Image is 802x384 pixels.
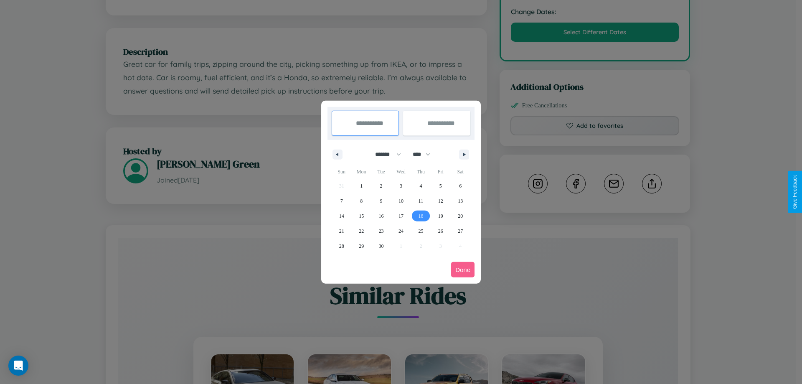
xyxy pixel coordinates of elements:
[371,224,391,239] button: 23
[431,193,450,209] button: 12
[792,175,798,209] div: Give Feedback
[451,178,470,193] button: 6
[451,209,470,224] button: 20
[351,224,371,239] button: 22
[339,239,344,254] span: 28
[332,193,351,209] button: 7
[339,224,344,239] span: 21
[339,209,344,224] span: 14
[418,209,423,224] span: 18
[458,209,463,224] span: 20
[458,193,463,209] span: 13
[400,178,402,193] span: 3
[360,193,363,209] span: 8
[371,193,391,209] button: 9
[371,209,391,224] button: 16
[438,209,443,224] span: 19
[398,209,404,224] span: 17
[451,165,470,178] span: Sat
[431,224,450,239] button: 26
[379,224,384,239] span: 23
[431,178,450,193] button: 5
[411,178,431,193] button: 4
[332,209,351,224] button: 14
[419,193,424,209] span: 11
[371,239,391,254] button: 30
[391,209,411,224] button: 17
[351,193,371,209] button: 8
[391,165,411,178] span: Wed
[379,239,384,254] span: 30
[351,239,371,254] button: 29
[380,178,383,193] span: 2
[451,224,470,239] button: 27
[439,178,442,193] span: 5
[459,178,462,193] span: 6
[391,224,411,239] button: 24
[391,193,411,209] button: 10
[359,209,364,224] span: 15
[371,178,391,193] button: 2
[8,356,28,376] div: Open Intercom Messenger
[380,193,383,209] span: 9
[411,165,431,178] span: Thu
[411,209,431,224] button: 18
[360,178,363,193] span: 1
[431,165,450,178] span: Fri
[351,209,371,224] button: 15
[418,224,423,239] span: 25
[332,239,351,254] button: 28
[359,224,364,239] span: 22
[379,209,384,224] span: 16
[351,178,371,193] button: 1
[398,193,404,209] span: 10
[431,209,450,224] button: 19
[398,224,404,239] span: 24
[411,193,431,209] button: 11
[438,193,443,209] span: 12
[391,178,411,193] button: 3
[451,262,475,277] button: Done
[458,224,463,239] span: 27
[332,224,351,239] button: 21
[340,193,343,209] span: 7
[419,178,422,193] span: 4
[438,224,443,239] span: 26
[359,239,364,254] span: 29
[332,165,351,178] span: Sun
[371,165,391,178] span: Tue
[351,165,371,178] span: Mon
[411,224,431,239] button: 25
[451,193,470,209] button: 13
